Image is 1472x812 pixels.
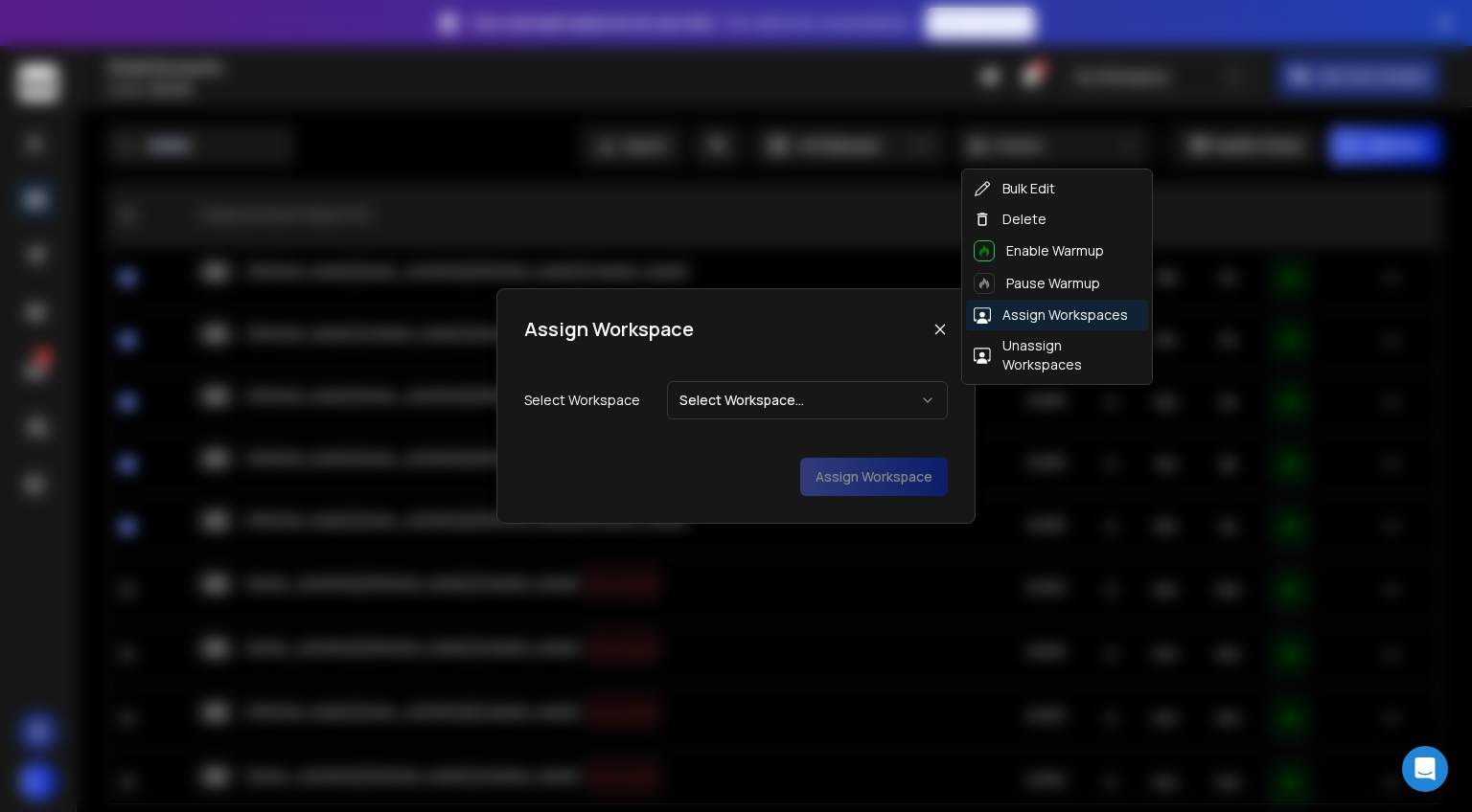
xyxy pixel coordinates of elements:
[974,273,1100,294] div: Pause Warmup
[1402,746,1448,792] div: Open Intercom Messenger
[974,240,1104,261] div: Enable Warmup
[974,179,1055,198] div: Bulk Edit
[524,391,648,410] p: Select Workspace
[974,305,1128,325] div: Assign Workspaces
[524,316,694,343] h1: Assign Workspace
[974,210,1046,229] div: Delete
[667,381,948,419] button: Select Workspace...
[974,336,1140,374] div: Unassign Workspaces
